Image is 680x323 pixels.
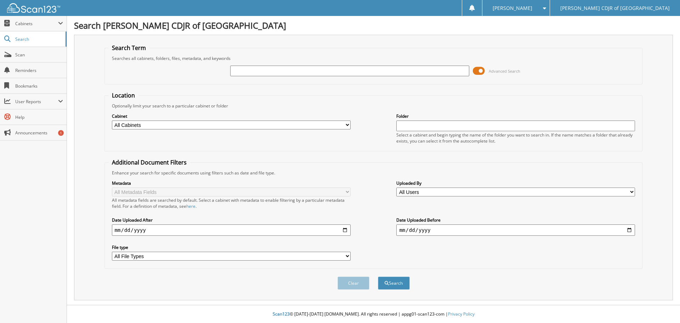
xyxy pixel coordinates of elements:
span: Announcements [15,130,63,136]
div: 1 [58,130,64,136]
span: Cabinets [15,21,58,27]
label: Folder [396,113,635,119]
div: Optionally limit your search to a particular cabinet or folder [108,103,639,109]
span: Reminders [15,67,63,73]
img: scan123-logo-white.svg [7,3,60,13]
label: Uploaded By [396,180,635,186]
span: Scan123 [273,311,290,317]
span: Advanced Search [489,68,520,74]
button: Clear [338,277,369,290]
a: here [186,203,195,209]
input: start [112,224,351,236]
input: end [396,224,635,236]
a: Privacy Policy [448,311,475,317]
div: Enhance your search for specific documents using filters such as date and file type. [108,170,639,176]
div: Select a cabinet and begin typing the name of the folder you want to search in. If the name match... [396,132,635,144]
span: Search [15,36,62,42]
span: [PERSON_NAME] [493,6,532,10]
legend: Location [108,91,138,99]
div: © [DATE]-[DATE] [DOMAIN_NAME]. All rights reserved | appg01-scan123-com | [67,306,680,323]
span: User Reports [15,99,58,105]
label: Cabinet [112,113,351,119]
label: Metadata [112,180,351,186]
div: All metadata fields are searched by default. Select a cabinet with metadata to enable filtering b... [112,197,351,209]
h1: Search [PERSON_NAME] CDJR of [GEOGRAPHIC_DATA] [74,20,673,31]
label: Date Uploaded After [112,217,351,223]
label: File type [112,244,351,250]
button: Search [378,277,410,290]
span: Help [15,114,63,120]
span: [PERSON_NAME] CDJR of [GEOGRAPHIC_DATA] [560,6,670,10]
div: Searches all cabinets, folders, files, metadata, and keywords [108,55,639,61]
label: Date Uploaded Before [396,217,635,223]
span: Bookmarks [15,83,63,89]
legend: Additional Document Filters [108,158,190,166]
legend: Search Term [108,44,149,52]
span: Scan [15,52,63,58]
